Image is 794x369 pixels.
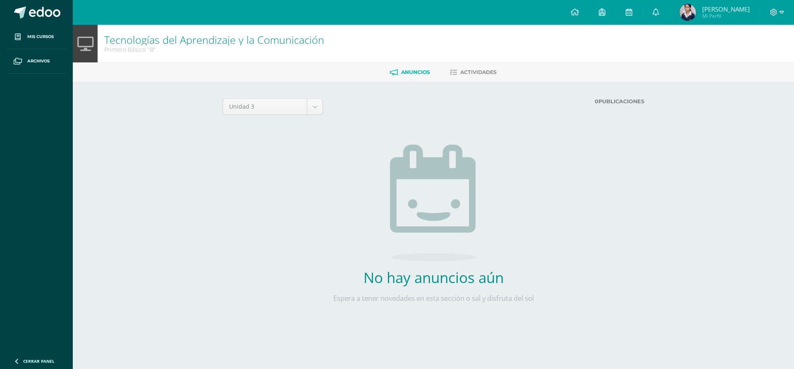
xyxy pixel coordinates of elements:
span: Unidad 3 [229,99,301,114]
strong: 0 [595,98,598,105]
label: Publicaciones [401,98,644,105]
span: Actividades [460,69,497,75]
span: Anuncios [401,69,430,75]
h1: Tecnologías del Aprendizaje y la Comunicación [104,34,324,45]
a: Anuncios [390,66,430,79]
img: d05b14c0ec7a74351f8019e47ebd5fd2.png [679,4,696,21]
span: Cerrar panel [23,358,55,364]
span: Archivos [27,58,50,64]
a: Mis cursos [7,25,66,49]
span: [PERSON_NAME] [702,5,750,13]
a: Actividades [450,66,497,79]
a: Tecnologías del Aprendizaje y la Comunicación [104,33,324,47]
h2: No hay anuncios aún [311,268,555,287]
p: Espera a tener novedades en esta sección o sal y disfruta del sol [311,294,555,303]
div: Primero Básico 'B' [104,45,324,53]
span: Mi Perfil [702,12,750,19]
a: Unidad 3 [223,99,323,114]
img: no_activities.png [390,145,477,261]
a: Archivos [7,49,66,74]
span: Mis cursos [27,33,54,40]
